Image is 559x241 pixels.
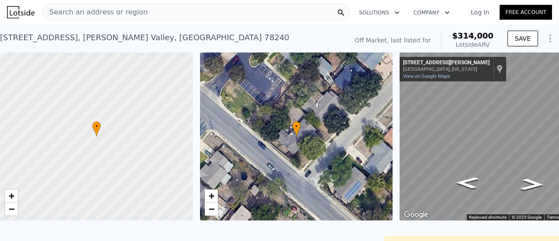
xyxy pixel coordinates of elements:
div: [GEOGRAPHIC_DATA], [US_STATE] [403,66,490,72]
div: [STREET_ADDRESS][PERSON_NAME] [403,59,490,66]
div: • [92,121,101,136]
a: Zoom out [5,203,18,216]
span: − [208,203,214,214]
button: SAVE [507,31,538,46]
div: • [292,121,301,136]
span: + [208,190,214,201]
img: Google [402,209,431,220]
div: Lotside ARV [452,40,493,49]
button: Solutions [352,5,407,21]
span: $314,000 [452,31,493,40]
a: Terms [547,215,559,220]
span: • [92,122,101,130]
span: Search an address or region [42,7,148,17]
button: Company [407,5,457,21]
a: View on Google Maps [403,73,450,79]
button: Show Options [542,30,559,47]
span: • [292,122,301,130]
a: Zoom in [205,189,218,203]
path: Go Northwest, Evers Rd [445,174,489,192]
a: Open this area in Google Maps (opens a new window) [402,209,431,220]
span: − [9,203,14,214]
a: Log In [460,8,500,17]
a: Free Account [500,5,552,20]
div: Off Market, last listed for [355,36,431,45]
path: Go Southeast, Evers Rd [511,176,554,193]
a: Zoom in [5,189,18,203]
img: Lotside [7,6,35,18]
a: Show location on map [497,64,503,74]
span: + [9,190,14,201]
a: Zoom out [205,203,218,216]
button: Keyboard shortcuts [469,214,507,220]
span: © 2025 Google [512,215,542,220]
